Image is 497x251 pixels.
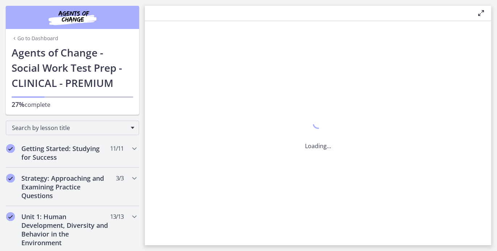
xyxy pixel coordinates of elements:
a: Go to Dashboard [12,35,58,42]
p: complete [12,100,133,109]
i: Completed [6,144,15,153]
i: Completed [6,174,15,183]
h2: Strategy: Approaching and Examining Practice Questions [21,174,110,200]
i: Completed [6,212,15,221]
div: Search by lesson title [6,121,139,135]
div: 1 [305,116,331,133]
span: Search by lesson title [12,124,127,132]
h2: Getting Started: Studying for Success [21,144,110,162]
p: Loading... [305,142,331,150]
span: 27% [12,100,25,109]
h1: Agents of Change - Social Work Test Prep - CLINICAL - PREMIUM [12,45,133,91]
h2: Unit 1: Human Development, Diversity and Behavior in the Environment [21,212,110,247]
span: 11 / 11 [110,144,124,153]
span: 3 / 3 [116,174,124,183]
img: Agents of Change Social Work Test Prep [29,9,116,26]
span: 13 / 13 [110,212,124,221]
